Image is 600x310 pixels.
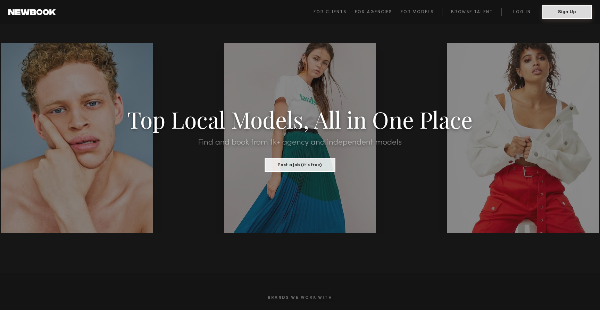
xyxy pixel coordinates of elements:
img: website_grey.svg [11,18,17,24]
a: Browse Talent [442,8,501,16]
div: Domain: [DOMAIN_NAME] [18,18,76,24]
button: Post a Job (it’s free) [265,158,335,172]
a: Post a Job (it’s free) [265,160,335,168]
h1: Top Local Models, All in One Place [45,108,555,130]
a: For Models [401,8,442,16]
span: For Agencies [355,10,392,14]
a: Log in [501,8,542,16]
a: For Agencies [355,8,400,16]
a: For Clients [314,8,355,16]
div: Domain Overview [26,41,62,46]
span: For Models [401,10,434,14]
span: For Clients [314,10,347,14]
h2: Find and book from 1k+ agency and independent models [45,138,555,147]
button: Sign Up [542,5,592,19]
img: tab_keywords_by_traffic_grey.svg [69,40,75,46]
img: tab_domain_overview_orange.svg [19,40,24,46]
div: v 4.0.25 [19,11,34,17]
img: logo_orange.svg [11,11,17,17]
div: Keywords by Traffic [77,41,117,46]
h2: Brands We Work With [92,287,508,309]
